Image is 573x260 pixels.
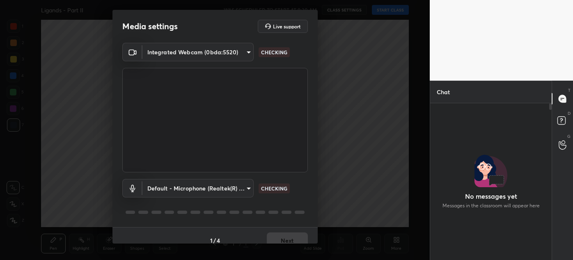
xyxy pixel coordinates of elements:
[568,110,571,116] p: D
[430,81,456,103] p: Chat
[210,236,213,245] h4: 1
[142,179,254,197] div: Integrated Webcam (0bda:5520)
[142,43,254,61] div: Integrated Webcam (0bda:5520)
[261,185,287,192] p: CHECKING
[273,24,300,29] h5: Live support
[261,49,287,56] p: CHECKING
[217,236,220,245] h4: 4
[567,133,571,139] p: G
[213,236,216,245] h4: /
[122,21,178,32] h2: Media settings
[568,87,571,93] p: T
